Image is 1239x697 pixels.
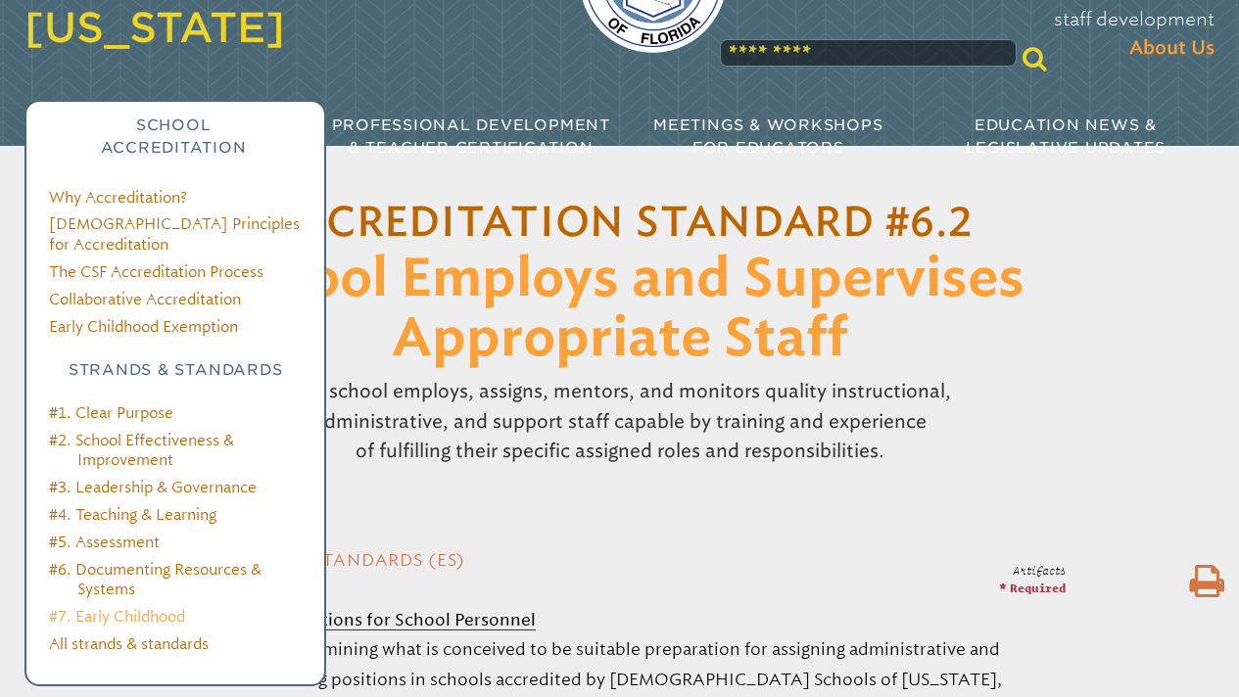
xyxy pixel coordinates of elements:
a: Why Accreditation? [49,188,187,207]
a: Collaborative Accreditation [49,290,241,308]
a: Early Childhood Exemption [49,317,238,336]
span: About Us [1129,34,1215,64]
span: Artifacts [1013,564,1066,577]
p: The school employs, assigns, mentors, and monitors quality instructional, administrative, and sup... [229,370,1010,474]
a: #7. Early Childhood [49,607,185,626]
a: All strands & standards [49,634,209,653]
a: #6. Documenting Resources & Systems [49,560,262,598]
a: #4. Teaching & Learning [49,505,216,524]
span: Professional Development & Teacher Certification [332,116,610,157]
span: Education News & Legislative Updates [966,116,1166,157]
span: * Required [999,581,1066,594]
a: #1. Clear Purpose [49,403,173,422]
a: [DEMOGRAPHIC_DATA] Principles for Accreditation [49,214,300,253]
span: Meetings & Workshops for Educators [653,116,882,157]
a: #5. Assessment [49,533,160,551]
a: #3. Leadership & Governance [49,478,257,496]
a: #2. School Effectiveness & Improvement [49,431,234,469]
h2: Explanatory Standards (ES) [173,548,1066,574]
span: School Employs and Supervises Appropriate Staff [214,254,1025,366]
a: The CSF Accreditation Process [49,262,263,281]
h3: Strands & Standards [49,359,302,382]
span: School Accreditation [101,116,247,157]
a: Accreditation Standard #6.2 [265,204,974,244]
b: Expectations for School Personnel [258,610,536,629]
